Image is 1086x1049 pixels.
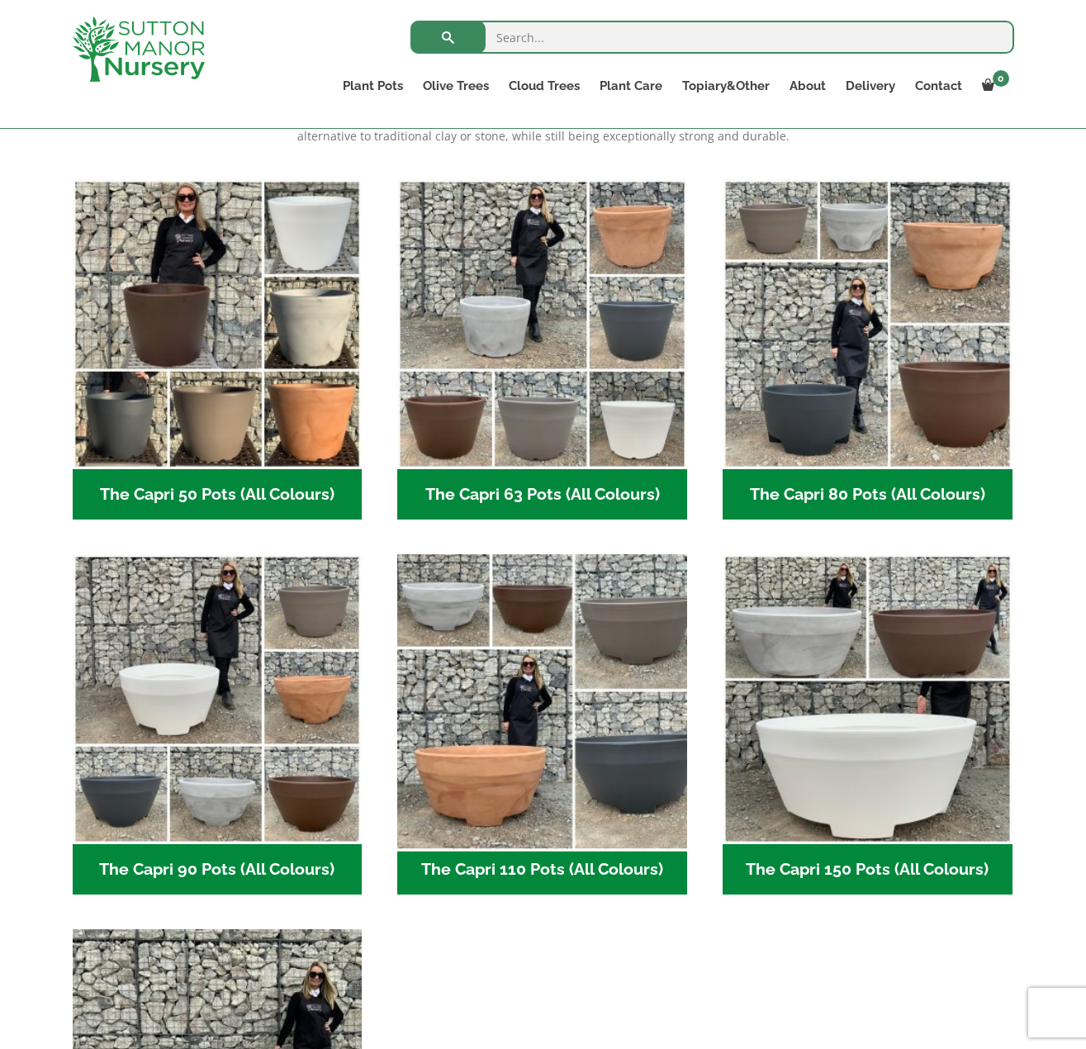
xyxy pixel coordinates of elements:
input: Search... [410,21,1014,54]
a: Cloud Trees [499,74,590,97]
h2: The Capri 110 Pots (All Colours) [397,844,687,895]
a: Visit product category The Capri 90 Pots (All Colours) [73,554,363,895]
span: 0 [993,70,1009,87]
img: The Capri 63 Pots (All Colours) [397,179,687,469]
a: Plant Care [590,74,672,97]
a: Olive Trees [413,74,499,97]
img: The Capri 80 Pots (All Colours) [723,179,1012,469]
h2: The Capri 63 Pots (All Colours) [397,469,687,520]
img: The Capri 50 Pots (All Colours) [73,179,363,469]
a: Visit product category The Capri 63 Pots (All Colours) [397,179,687,520]
img: logo [73,17,205,82]
img: The Capri 150 Pots (All Colours) [723,554,1012,844]
a: Plant Pots [333,74,413,97]
a: Delivery [836,74,905,97]
a: Visit product category The Capri 50 Pots (All Colours) [73,179,363,520]
img: The Capri 110 Pots (All Colours) [391,548,695,852]
img: The Capri 90 Pots (All Colours) [73,554,363,844]
a: Contact [905,74,972,97]
a: Topiary&Other [672,74,780,97]
a: About [780,74,836,97]
a: 0 [972,74,1014,97]
a: Visit product category The Capri 110 Pots (All Colours) [397,554,687,895]
a: Visit product category The Capri 150 Pots (All Colours) [723,554,1012,895]
h2: The Capri 90 Pots (All Colours) [73,844,363,895]
h2: The Capri 150 Pots (All Colours) [723,844,1012,895]
a: Visit product category The Capri 80 Pots (All Colours) [723,179,1012,520]
h2: The Capri 50 Pots (All Colours) [73,469,363,520]
h2: The Capri 80 Pots (All Colours) [723,469,1012,520]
